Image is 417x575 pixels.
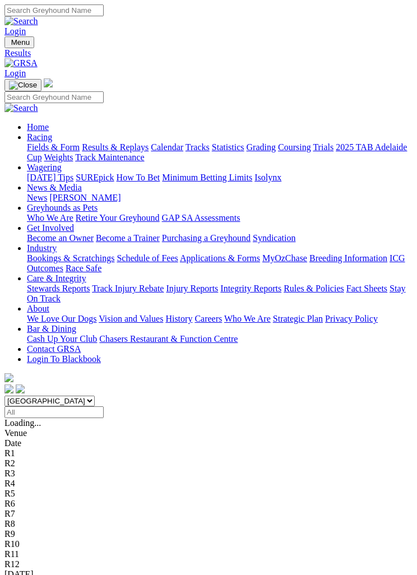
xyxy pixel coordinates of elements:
a: Results & Replays [82,142,149,152]
img: facebook.svg [4,384,13,393]
a: Stay On Track [27,284,406,303]
div: News & Media [27,193,413,203]
input: Search [4,91,104,103]
div: R8 [4,519,413,529]
a: Breeding Information [309,253,387,263]
a: Who We Are [27,213,73,222]
a: Grading [247,142,276,152]
div: R12 [4,559,413,569]
a: Login [4,26,26,36]
a: Results [4,48,413,58]
div: Wagering [27,173,413,183]
a: Retire Your Greyhound [76,213,160,222]
a: Who We Are [224,314,271,323]
a: MyOzChase [262,253,307,263]
img: twitter.svg [16,384,25,393]
div: Get Involved [27,233,413,243]
input: Select date [4,406,104,418]
a: Rules & Policies [284,284,344,293]
img: GRSA [4,58,38,68]
a: Cash Up Your Club [27,334,97,344]
div: R3 [4,469,413,479]
div: R4 [4,479,413,489]
button: Toggle navigation [4,36,34,48]
a: Login To Blackbook [27,354,101,364]
a: Vision and Values [99,314,163,323]
a: Become a Trainer [96,233,160,243]
a: Bar & Dining [27,324,76,333]
img: logo-grsa-white.png [44,78,53,87]
a: Privacy Policy [325,314,378,323]
div: R2 [4,458,413,469]
a: Contact GRSA [27,344,81,354]
a: Isolynx [254,173,281,182]
div: R9 [4,529,413,539]
a: Home [27,122,49,132]
div: Greyhounds as Pets [27,213,413,223]
div: Industry [27,253,413,273]
a: [PERSON_NAME] [49,193,121,202]
a: Purchasing a Greyhound [162,233,251,243]
a: About [27,304,49,313]
img: logo-grsa-white.png [4,373,13,382]
div: R11 [4,549,413,559]
a: Greyhounds as Pets [27,203,98,212]
span: Loading... [4,418,41,428]
a: Track Injury Rebate [92,284,164,293]
a: History [165,314,192,323]
a: [DATE] Tips [27,173,73,182]
a: How To Bet [117,173,160,182]
a: Trials [313,142,333,152]
a: Racing [27,132,52,142]
input: Search [4,4,104,16]
button: Toggle navigation [4,79,41,91]
a: Stewards Reports [27,284,90,293]
a: Become an Owner [27,233,94,243]
a: Weights [44,152,73,162]
a: Fields & Form [27,142,80,152]
a: Get Involved [27,223,74,233]
a: Applications & Forms [180,253,260,263]
div: Date [4,438,413,448]
a: Calendar [151,142,183,152]
a: Wagering [27,163,62,172]
a: Login [4,68,26,78]
div: R7 [4,509,413,519]
img: Search [4,103,38,113]
a: GAP SA Assessments [162,213,240,222]
a: Strategic Plan [273,314,323,323]
a: Fact Sheets [346,284,387,293]
div: R6 [4,499,413,509]
a: Coursing [278,142,311,152]
a: Minimum Betting Limits [162,173,252,182]
a: Industry [27,243,57,253]
a: News [27,193,47,202]
div: Bar & Dining [27,334,413,344]
div: Venue [4,428,413,438]
a: Injury Reports [166,284,218,293]
a: ICG Outcomes [27,253,405,273]
div: Racing [27,142,413,163]
a: Chasers Restaurant & Function Centre [99,334,238,344]
a: We Love Our Dogs [27,314,96,323]
div: R5 [4,489,413,499]
a: News & Media [27,183,82,192]
img: Search [4,16,38,26]
a: 2025 TAB Adelaide Cup [27,142,407,162]
a: Syndication [253,233,295,243]
a: Integrity Reports [220,284,281,293]
div: R10 [4,539,413,549]
a: Race Safe [66,263,101,273]
a: Careers [194,314,222,323]
img: Close [9,81,37,90]
div: R1 [4,448,413,458]
a: Track Maintenance [75,152,144,162]
span: Menu [11,38,30,47]
a: SUREpick [76,173,114,182]
div: Care & Integrity [27,284,413,304]
a: Tracks [186,142,210,152]
a: Care & Integrity [27,273,86,283]
a: Bookings & Scratchings [27,253,114,263]
div: About [27,314,413,324]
